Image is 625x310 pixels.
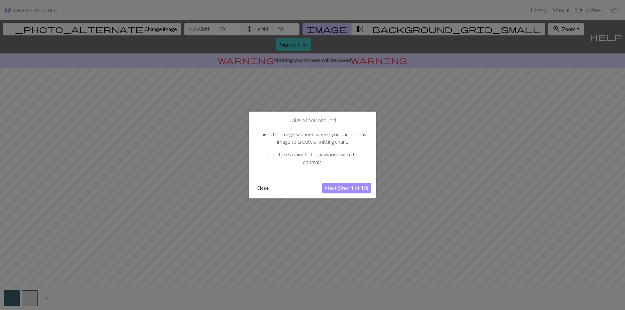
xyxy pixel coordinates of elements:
p: This is the image scanner, where you can use any image to create a knitting chart. [257,131,368,146]
h1: Take a look around [254,117,371,124]
button: Close [254,183,271,193]
p: Let's take a minute to familiarise with the controls. [257,151,368,166]
div: Take a look around [249,112,376,198]
button: Next (Step 1 of 10) [322,183,371,193]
